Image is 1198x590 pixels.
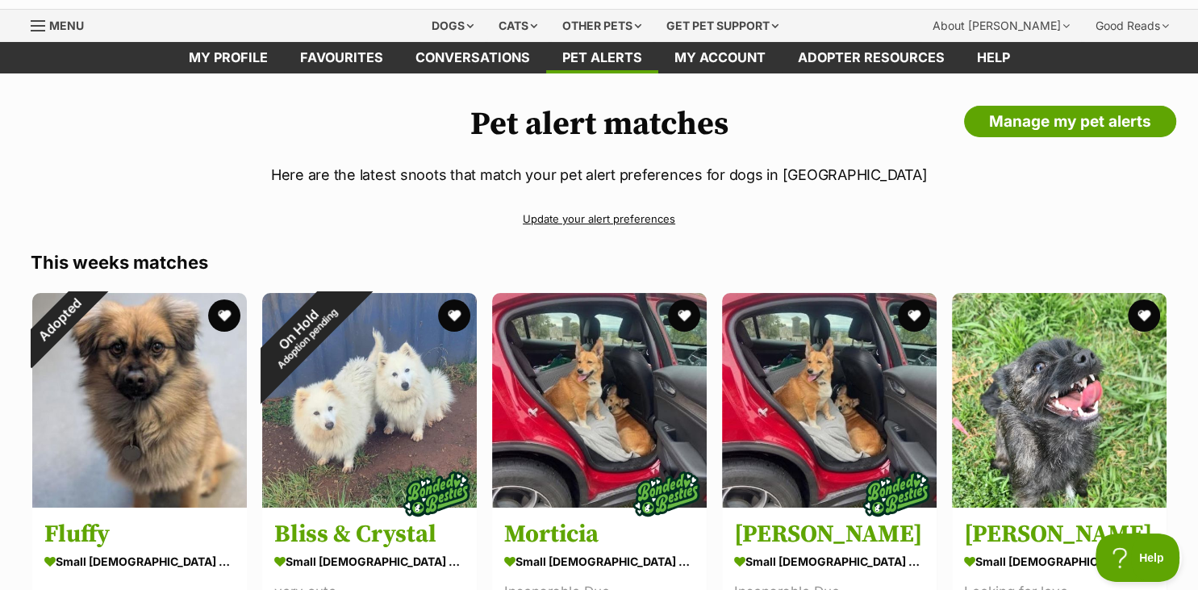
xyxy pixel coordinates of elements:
div: Adopted [10,272,106,368]
a: conversations [399,42,546,73]
img: Gomez [722,293,937,508]
div: small [DEMOGRAPHIC_DATA] Dog [44,550,235,573]
a: Update your alert preferences [31,205,1168,233]
img: Morticia [492,293,707,508]
button: favourite [208,299,240,332]
h3: Morticia [504,519,695,550]
a: Menu [31,10,95,39]
img: Saoirse [952,293,1167,508]
div: small [DEMOGRAPHIC_DATA] Dog [504,550,695,573]
button: favourite [1128,299,1160,332]
p: Here are the latest snoots that match your pet alert preferences for dogs in [GEOGRAPHIC_DATA] [31,164,1168,186]
img: Bliss & Crystal [262,293,477,508]
a: Pet alerts [546,42,658,73]
div: small [DEMOGRAPHIC_DATA] Dog [274,550,465,573]
div: Get pet support [655,10,790,42]
button: favourite [438,299,470,332]
button: favourite [898,299,930,332]
span: Adoption pending [275,306,340,370]
a: Adopter resources [782,42,961,73]
a: My profile [173,42,284,73]
div: Other pets [551,10,653,42]
h3: Bliss & Crystal [274,519,465,550]
a: Adopted [32,495,247,511]
div: About [PERSON_NAME] [921,10,1081,42]
img: bonded besties [626,454,707,534]
div: Dogs [420,10,485,42]
div: Good Reads [1084,10,1180,42]
span: Menu [49,19,84,32]
h1: Pet alert matches [31,106,1168,143]
a: Favourites [284,42,399,73]
h3: [PERSON_NAME] [734,519,925,550]
div: small [DEMOGRAPHIC_DATA] Dog [734,550,925,573]
iframe: Help Scout Beacon - Open [1096,534,1182,582]
a: My account [658,42,782,73]
a: On HoldAdoption pending [262,495,477,511]
button: favourite [668,299,700,332]
h3: [PERSON_NAME] [964,519,1154,550]
a: Manage my pet alerts [964,106,1176,138]
div: Cats [487,10,549,42]
img: bonded besties [396,454,477,534]
a: Help [961,42,1026,73]
img: bonded besties [856,454,937,534]
h3: This weeks matches [31,251,1168,274]
div: On Hold [232,262,373,404]
h3: Fluffy [44,519,235,550]
img: Fluffy [32,293,247,508]
div: small [DEMOGRAPHIC_DATA] Dog [964,550,1154,573]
